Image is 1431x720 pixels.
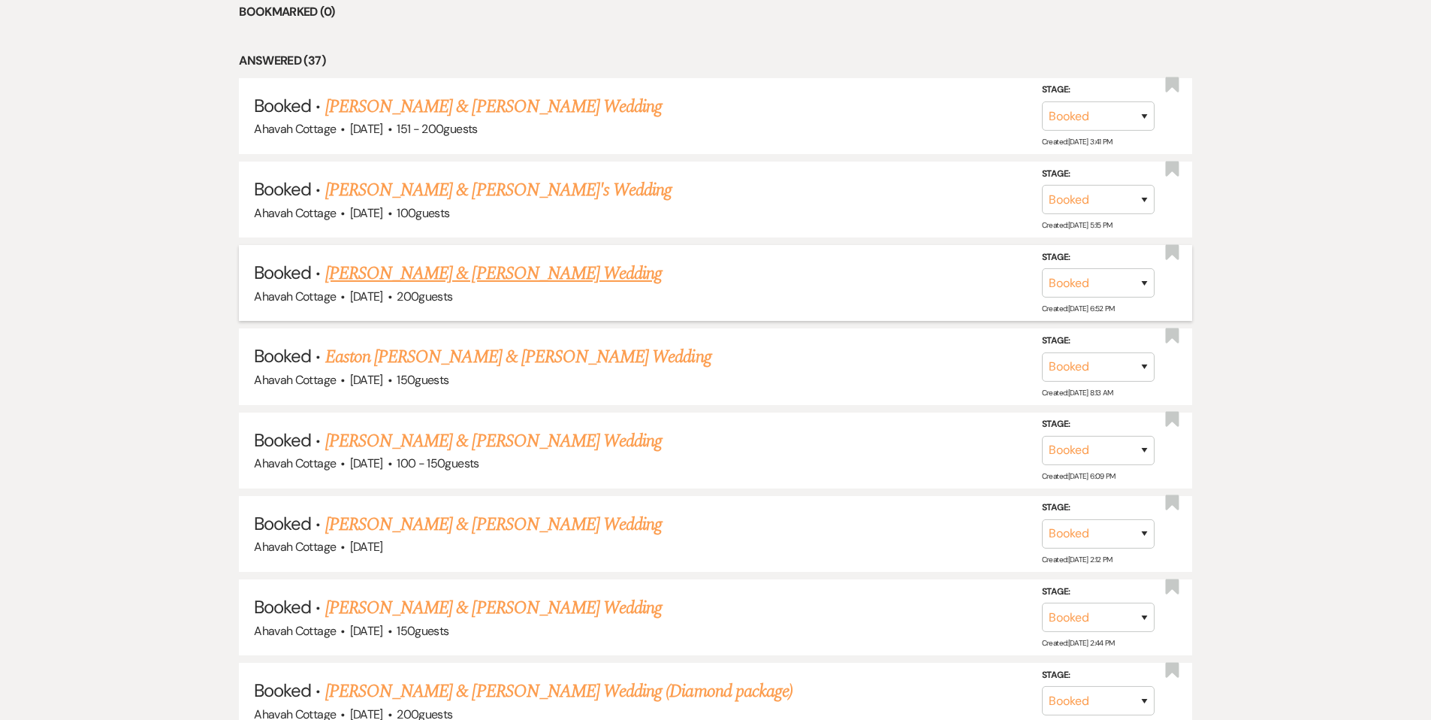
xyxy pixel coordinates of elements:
span: Created: [DATE] 6:52 PM [1042,304,1115,313]
span: Booked [254,177,311,201]
span: Created: [DATE] 5:15 PM [1042,220,1112,230]
li: Answered (37) [239,51,1192,71]
span: [DATE] [350,372,383,388]
label: Stage: [1042,500,1155,516]
a: Easton [PERSON_NAME] & [PERSON_NAME] Wedding [325,343,711,371]
span: Created: [DATE] 8:13 AM [1042,388,1113,398]
label: Stage: [1042,82,1155,98]
span: Ahavah Cottage [254,205,336,221]
label: Stage: [1042,166,1155,183]
span: Ahavah Cottage [254,455,336,471]
span: Booked [254,428,311,452]
span: Ahavah Cottage [254,623,336,639]
span: Ahavah Cottage [254,289,336,304]
span: Booked [254,261,311,284]
span: 150 guests [397,372,448,388]
span: Booked [254,344,311,368]
span: Created: [DATE] 6:09 PM [1042,471,1116,481]
label: Stage: [1042,583,1155,600]
span: 150 guests [397,623,448,639]
a: [PERSON_NAME] & [PERSON_NAME]'s Wedding [325,177,672,204]
span: Booked [254,512,311,535]
span: Created: [DATE] 2:44 PM [1042,638,1115,648]
label: Stage: [1042,667,1155,684]
span: Booked [254,94,311,117]
span: 151 - 200 guests [397,121,477,137]
span: 200 guests [397,289,452,304]
span: 100 - 150 guests [397,455,479,471]
span: Created: [DATE] 2:12 PM [1042,555,1112,564]
li: Bookmarked (0) [239,2,1192,22]
span: Booked [254,595,311,619]
span: [DATE] [350,289,383,304]
span: [DATE] [350,623,383,639]
a: [PERSON_NAME] & [PERSON_NAME] Wedding [325,93,662,120]
a: [PERSON_NAME] & [PERSON_NAME] Wedding (Diamond package) [325,678,792,705]
span: Ahavah Cottage [254,121,336,137]
a: [PERSON_NAME] & [PERSON_NAME] Wedding [325,260,662,287]
label: Stage: [1042,416,1155,433]
a: [PERSON_NAME] & [PERSON_NAME] Wedding [325,511,662,538]
span: Ahavah Cottage [254,372,336,388]
span: [DATE] [350,539,383,555]
span: 100 guests [397,205,449,221]
span: Ahavah Cottage [254,539,336,555]
a: [PERSON_NAME] & [PERSON_NAME] Wedding [325,594,662,622]
span: [DATE] [350,205,383,221]
span: [DATE] [350,455,383,471]
a: [PERSON_NAME] & [PERSON_NAME] Wedding [325,428,662,455]
label: Stage: [1042,250,1155,266]
label: Stage: [1042,333,1155,349]
span: Created: [DATE] 3:41 PM [1042,137,1112,147]
span: [DATE] [350,121,383,137]
span: Booked [254,679,311,702]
